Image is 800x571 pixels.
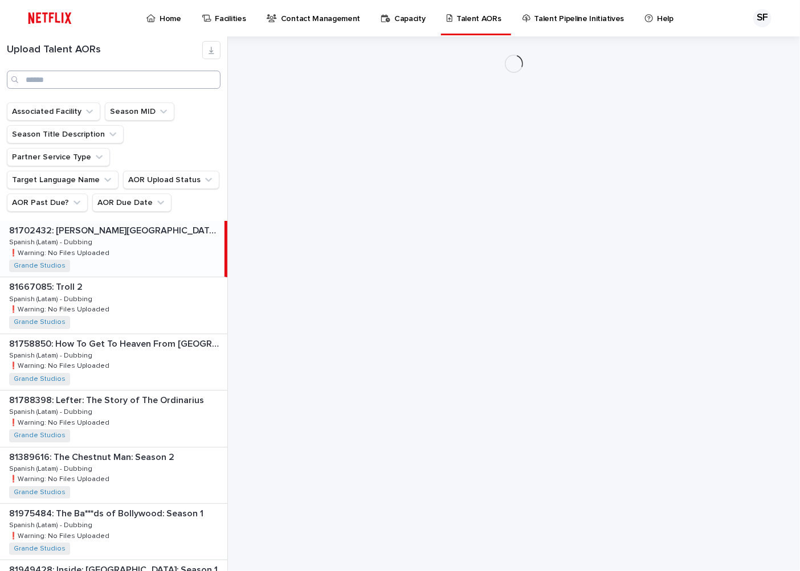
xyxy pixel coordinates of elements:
[9,350,95,360] p: Spanish (Latam) - Dubbing
[7,194,88,212] button: AOR Past Due?
[7,102,100,121] button: Associated Facility
[123,171,219,189] button: AOR Upload Status
[9,506,206,519] p: 81975484: The Ba***ds of Bollywood: Season 1
[7,148,110,166] button: Partner Service Type
[9,450,177,463] p: 81389616: The Chestnut Man: Season 2
[14,488,66,496] a: Grande Studios
[14,375,66,383] a: Grande Studios
[9,303,112,314] p: ❗️Warning: No Files Uploaded
[9,473,112,483] p: ❗️Warning: No Files Uploaded
[9,463,95,473] p: Spanish (Latam) - Dubbing
[7,171,119,189] button: Target Language Name
[7,125,124,143] button: Season Title Description
[9,336,225,350] p: 81758850: How To Get To Heaven From Belfast: Season 1
[9,519,95,529] p: Spanish (Latam) - Dubbing
[9,530,112,540] p: ❗️Warning: No Files Uploaded
[9,360,112,370] p: ❗️Warning: No Files Uploaded
[14,432,66,439] a: Grande Studios
[9,393,206,406] p: 81788398: Lefter: The Story of The Ordinarius
[9,417,112,427] p: ❗️Warning: No Files Uploaded
[14,262,66,270] a: Grande Studios
[9,223,222,236] p: 81702432: [PERSON_NAME][GEOGRAPHIC_DATA] Trip
[9,247,112,257] p: ❗️Warning: No Files Uploaded
[14,545,66,553] a: Grande Studios
[9,406,95,416] p: Spanish (Latam) - Dubbing
[7,71,221,89] input: Search
[9,293,95,303] p: Spanish (Latam) - Dubbing
[753,9,772,27] div: SF
[9,236,95,247] p: Spanish (Latam) - Dubbing
[92,194,172,212] button: AOR Due Date
[105,102,174,121] button: Season MID
[14,318,66,326] a: Grande Studios
[23,7,77,30] img: ifQbXi3ZQGMSEF7WDB7W
[9,280,85,293] p: 81667085: Troll 2
[7,44,202,56] h1: Upload Talent AORs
